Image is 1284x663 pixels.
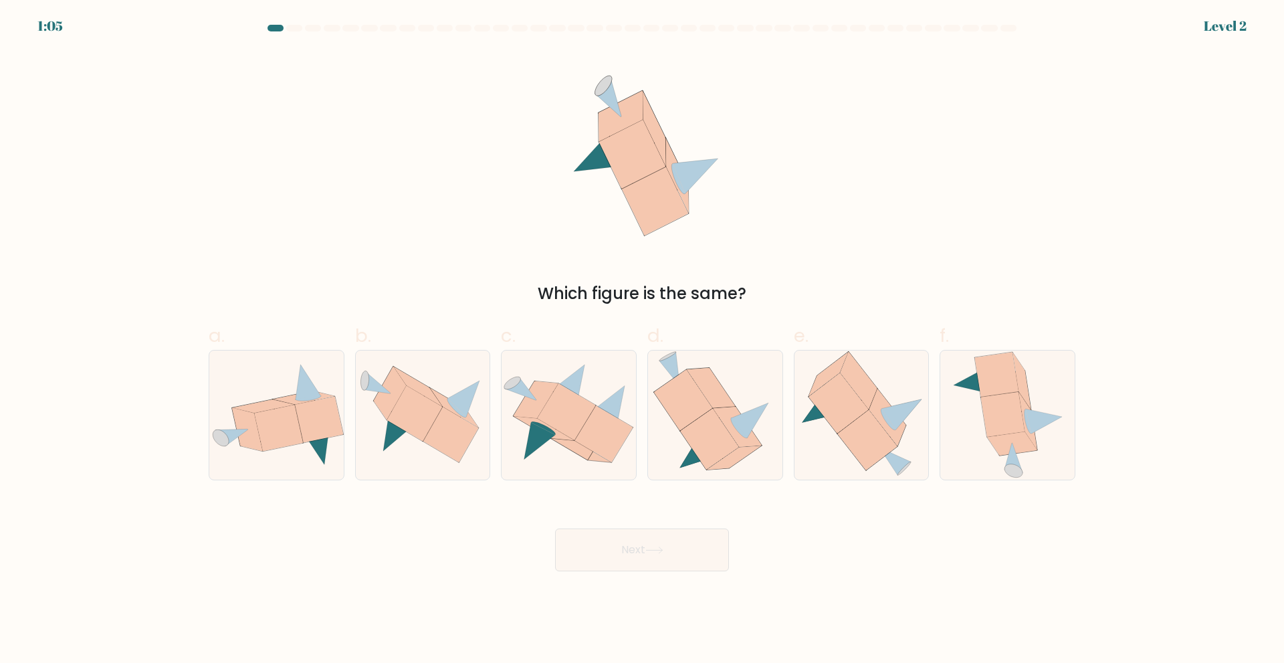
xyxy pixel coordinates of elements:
div: Which figure is the same? [217,282,1067,306]
span: d. [647,322,663,349]
div: 1:05 [37,16,63,36]
span: a. [209,322,225,349]
div: Level 2 [1204,16,1247,36]
button: Next [555,529,729,571]
span: f. [940,322,949,349]
span: e. [794,322,809,349]
span: c. [501,322,516,349]
span: b. [355,322,371,349]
